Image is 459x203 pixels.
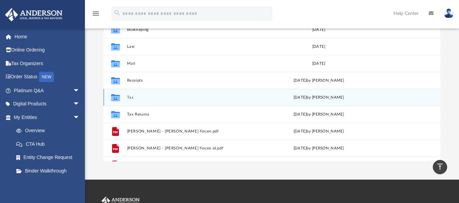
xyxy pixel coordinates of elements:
a: Tax Organizers [5,57,90,70]
button: Tax [127,95,253,99]
span: arrow_drop_down [73,97,87,111]
button: [PERSON_NAME] - [PERSON_NAME] fincen.pdf [127,129,253,133]
span: [DATE] [294,95,307,99]
i: vertical_align_top [436,163,444,171]
a: Overview [10,124,90,138]
a: Online Ordering [5,43,90,57]
button: Tax Returns [127,112,253,116]
div: by [PERSON_NAME] [256,94,382,100]
div: NEW [39,72,54,82]
button: Mail [127,61,253,65]
div: [DATE] [256,43,382,49]
a: Platinum Q&Aarrow_drop_down [5,84,90,97]
a: My Entitiesarrow_drop_down [5,110,90,124]
a: Binder Walkthrough [10,164,90,178]
span: arrow_drop_down [73,84,87,98]
a: vertical_align_top [433,160,447,174]
a: menu [92,13,100,18]
button: Receipts [127,78,253,82]
div: [DATE] by [PERSON_NAME] [256,128,382,134]
a: Entity Change Request [10,151,90,164]
div: [DATE] [256,60,382,66]
span: arrow_drop_down [73,110,87,124]
div: grid [104,21,440,161]
img: Anderson Advisors Platinum Portal [3,8,65,21]
i: search [113,9,121,17]
button: Bookkeping [127,27,253,32]
div: [DATE] by [PERSON_NAME] [256,145,382,151]
button: Law [127,44,253,48]
div: [DATE] by [PERSON_NAME] [256,77,382,83]
i: menu [92,9,100,18]
a: Home [5,30,90,43]
div: [DATE] [256,26,382,33]
a: Order StatusNEW [5,70,90,84]
a: My Blueprint [10,178,87,191]
a: CTA Hub [10,137,90,151]
a: Digital Productsarrow_drop_down [5,97,90,111]
div: [DATE] by [PERSON_NAME] [256,111,382,117]
button: [PERSON_NAME] - [PERSON_NAME] fincen id.pdf [127,146,253,150]
img: User Pic [444,8,454,18]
